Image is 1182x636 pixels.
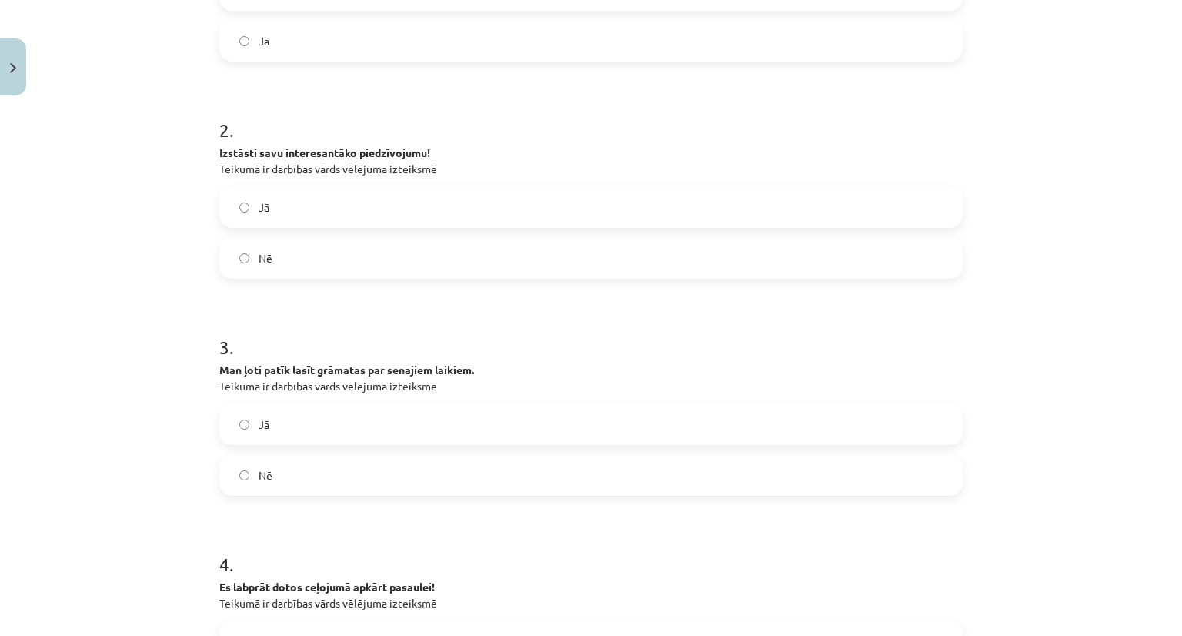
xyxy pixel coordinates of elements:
input: Nē [239,470,249,480]
span: Jā [259,33,269,49]
h1: 4 . [219,527,963,574]
input: Nē [239,253,249,263]
strong: Es labprāt dotos ceļojumā apkārt pasaulei! [219,580,435,594]
p: Teikumā ir darbības vārds vēlējuma izteiksmē [219,579,963,611]
input: Jā [239,203,249,213]
span: Nē [259,467,272,484]
span: Nē [259,250,272,266]
span: Jā [259,417,269,433]
input: Jā [239,36,249,46]
input: Jā [239,420,249,430]
span: Jā [259,199,269,216]
p: Teikumā ir darbības vārds vēlējuma izteiksmē [219,362,963,394]
img: icon-close-lesson-0947bae3869378f0d4975bcd49f059093ad1ed9edebbc8119c70593378902aed.svg [10,63,16,73]
strong: Man ļoti patīk lasīt grāmatas par senajiem laikiem. [219,363,474,377]
h1: 3 . [219,310,963,357]
p: Teikumā ir darbības vārds vēlējuma izteiksmē [219,145,963,177]
strong: Izstāsti savu interesantāko piedzīvojumu! [219,146,430,159]
h1: 2 . [219,92,963,140]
